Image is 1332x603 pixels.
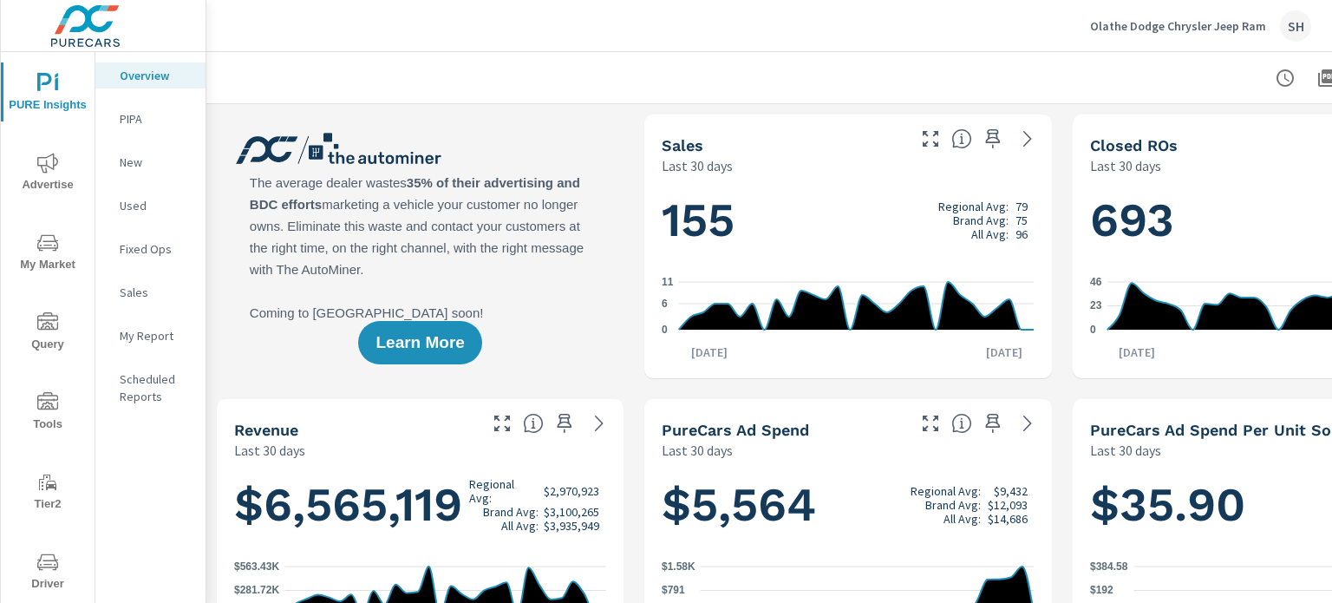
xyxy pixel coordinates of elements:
p: Brand Avg: [483,505,539,519]
p: Brand Avg: [925,498,981,512]
div: Used [95,193,206,219]
button: Make Fullscreen [917,410,944,437]
p: Overview [120,67,192,84]
text: $1.58K [662,560,695,573]
button: Make Fullscreen [488,410,516,437]
text: $563.43K [234,560,279,573]
p: All Avg: [943,512,981,526]
div: SH [1280,10,1311,42]
span: Number of vehicles sold by the dealership over the selected date range. [Source: This data is sou... [951,128,972,149]
span: Save this to your personalized report [979,125,1007,153]
p: PIPA [120,110,192,128]
p: $9,432 [994,484,1028,498]
span: Save this to your personalized report [979,410,1007,437]
div: New [95,149,206,175]
h5: Revenue [234,421,298,439]
p: [DATE] [679,344,740,361]
p: [DATE] [974,344,1035,361]
div: Sales [95,279,206,305]
div: PIPA [95,106,206,132]
p: Last 30 days [662,440,733,461]
p: 75 [1015,213,1028,227]
button: Learn More [358,321,481,364]
p: All Avg: [501,519,539,533]
p: Last 30 days [1090,155,1161,176]
p: Olathe Dodge Chrysler Jeep Ram [1090,18,1266,34]
p: Last 30 days [1090,440,1161,461]
div: Fixed Ops [95,236,206,262]
p: My Report [120,327,192,344]
h1: $5,564 [662,475,1034,534]
text: 0 [1090,324,1096,336]
span: Total sales revenue over the selected date range. [Source: This data is sourced from the dealer’s... [523,413,544,434]
p: Scheduled Reports [120,370,192,405]
h5: Sales [662,136,703,154]
h5: PureCars Ad Spend [662,421,809,439]
text: 23 [1090,300,1102,312]
p: All Avg: [971,227,1009,241]
p: 96 [1015,227,1028,241]
text: $192 [1090,585,1113,597]
p: Last 30 days [234,440,305,461]
p: Fixed Ops [120,240,192,258]
h1: 155 [662,191,1034,250]
span: Driver [6,552,89,594]
text: 6 [662,298,668,310]
h5: Closed ROs [1090,136,1178,154]
span: Tier2 [6,472,89,515]
p: Regional Avg: [938,200,1009,213]
p: Sales [120,284,192,301]
div: My Report [95,323,206,349]
h1: $6,565,119 [234,475,606,534]
p: [DATE] [1107,344,1167,361]
text: $281.72K [234,585,279,597]
span: Learn More [375,335,464,351]
p: $3,935,949 [544,519,599,533]
p: $14,686 [988,512,1028,526]
p: Used [120,197,192,214]
span: Advertise [6,153,89,195]
span: Save this to your personalized report [551,410,578,437]
text: $791 [662,585,685,597]
p: Brand Avg: [953,213,1009,227]
span: My Market [6,233,89,275]
p: Last 30 days [662,155,733,176]
button: Make Fullscreen [917,125,944,153]
span: Tools [6,392,89,435]
div: Overview [95,62,206,88]
p: $2,970,923 [544,484,599,498]
span: Total cost of media for all PureCars channels for the selected dealership group over the selected... [951,413,972,434]
p: $3,100,265 [544,505,599,519]
div: Scheduled Reports [95,366,206,410]
a: See more details in report [1014,410,1041,437]
p: $12,093 [988,498,1028,512]
p: New [120,154,192,171]
text: 11 [662,276,674,288]
text: 0 [662,324,668,336]
text: $384.58 [1090,560,1128,573]
span: Query [6,312,89,355]
p: Regional Avg: [911,484,981,498]
p: 79 [1015,200,1028,213]
text: 46 [1090,276,1102,288]
a: See more details in report [585,410,613,437]
p: Regional Avg: [469,477,539,505]
span: PURE Insights [6,73,89,115]
a: See more details in report [1014,125,1041,153]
